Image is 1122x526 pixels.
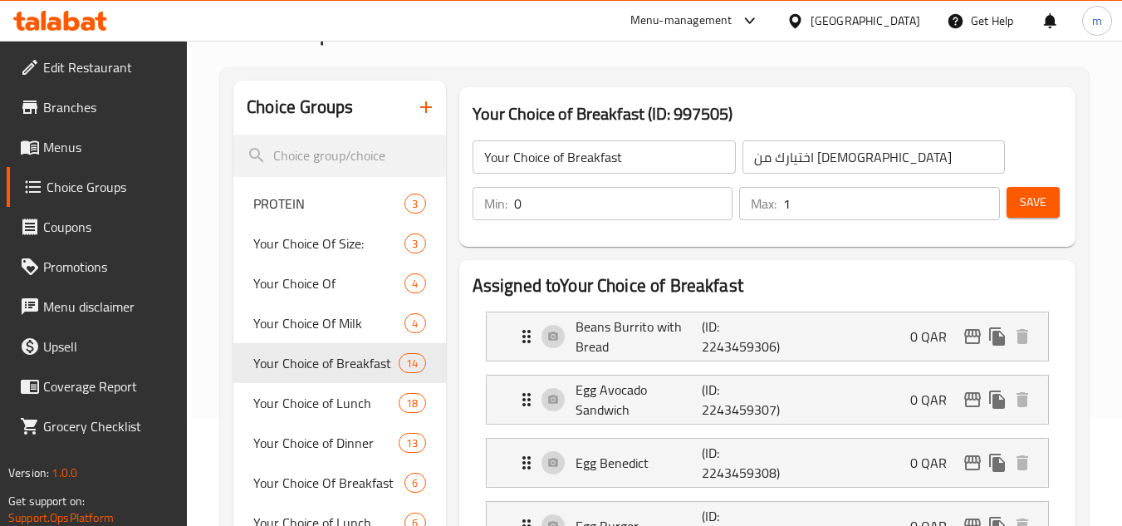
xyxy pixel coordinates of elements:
span: m [1092,12,1102,30]
span: Branches [43,97,174,117]
div: Choices [399,353,425,373]
span: 13 [399,435,424,451]
span: Upsell [43,337,174,356]
button: duplicate [985,387,1010,412]
p: (ID: 2243459306) [702,317,786,356]
a: Edit Restaurant [7,47,188,87]
a: Grocery Checklist [7,406,188,446]
span: Coverage Report [43,376,174,396]
div: Your Choice of Dinner13 [233,423,445,463]
a: Promotions [7,247,188,287]
div: Expand [487,376,1048,424]
span: Choice Groups [47,177,174,197]
span: Get support on: [8,490,85,512]
div: Your Choice of Breakfast14 [233,343,445,383]
div: Your Choice Of Breakfast6 [233,463,445,503]
div: Your Choice Of4 [233,263,445,303]
a: Branches [7,87,188,127]
button: delete [1010,324,1035,349]
span: 3 [405,196,424,212]
div: Choices [404,234,425,253]
p: 0 QAR [910,390,960,410]
span: Your Choice of Lunch [253,393,399,413]
span: 1.0.0 [51,462,77,484]
span: 6 [405,475,424,491]
div: Your Choice Of Size:3 [233,224,445,263]
button: duplicate [985,324,1010,349]
span: 4 [405,316,424,332]
div: Expand [487,312,1048,361]
span: Your Choice Of Breakfast [253,473,404,493]
span: 3 [405,236,424,252]
span: Edit Restaurant [43,57,174,77]
span: Version: [8,462,49,484]
button: delete [1010,387,1035,412]
div: Expand [487,439,1048,487]
a: Upsell [7,327,188,366]
li: Expand [473,305,1062,368]
h3: Your Choice of Breakfast (ID: 997505) [473,101,1062,127]
span: Grocery Checklist [43,416,174,436]
p: Min: [484,194,507,214]
p: (ID: 2243459307) [702,380,786,420]
input: search [233,135,445,177]
a: Coverage Report [7,366,188,406]
div: Menu-management [630,11,732,31]
span: Menus [43,137,174,157]
a: Coupons [7,207,188,247]
div: Choices [404,313,425,333]
button: edit [960,450,985,475]
h2: Assigned to Your Choice of Breakfast [473,273,1062,298]
li: Expand [473,368,1062,431]
div: Choices [404,473,425,493]
a: Menus [7,127,188,167]
span: Menu disclaimer [43,297,174,317]
a: Menu disclaimer [7,287,188,327]
span: PROTEIN [253,194,404,214]
div: [GEOGRAPHIC_DATA] [811,12,920,30]
button: duplicate [985,450,1010,475]
span: Your Choice Of [253,273,404,293]
p: Egg Avocado Sandwich [576,380,703,420]
button: edit [960,387,985,412]
div: PROTEIN3 [233,184,445,224]
p: Max: [751,194,777,214]
span: Save [1020,192,1046,213]
div: Choices [404,194,425,214]
span: Promotions [43,257,174,277]
p: Beans Burrito with Bread [576,317,703,356]
p: (ID: 2243459308) [702,443,786,483]
div: Choices [404,273,425,293]
span: Your Choice of Dinner [253,433,399,453]
span: Your Choice Of Milk [253,313,404,333]
li: Expand [473,431,1062,494]
div: Choices [399,393,425,413]
span: 14 [399,356,424,371]
button: edit [960,324,985,349]
p: 0 QAR [910,327,960,347]
span: Your Choice Of Size: [253,234,404,253]
span: Your Choice of Breakfast [253,353,399,373]
span: 4 [405,276,424,292]
p: 0 QAR [910,453,960,473]
div: Your Choice Of Milk4 [233,303,445,343]
span: Coupons [43,217,174,237]
div: Your Choice of Lunch18 [233,383,445,423]
button: Save [1007,187,1060,218]
a: Choice Groups [7,167,188,207]
h2: Choice Groups [247,95,353,120]
button: delete [1010,450,1035,475]
span: 18 [399,396,424,411]
p: Egg Benedict [576,453,703,473]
